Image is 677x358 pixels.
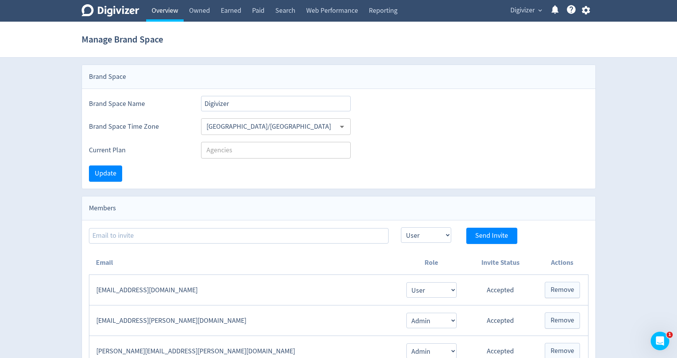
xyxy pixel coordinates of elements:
[464,251,537,275] th: Invite Status
[545,282,580,298] button: Remove
[464,305,537,336] td: Accepted
[537,7,544,14] span: expand_more
[508,4,544,17] button: Digivizer
[336,121,348,133] button: Open
[89,145,189,155] label: Current Plan
[475,232,508,239] span: Send Invite
[89,122,189,131] label: Brand Space Time Zone
[89,228,389,244] input: Email to invite
[464,275,537,305] td: Accepted
[398,251,464,275] th: Role
[510,4,535,17] span: Digivizer
[82,196,595,220] div: Members
[203,121,336,133] input: Select Timezone
[551,286,574,293] span: Remove
[667,332,673,338] span: 1
[551,317,574,324] span: Remove
[89,165,122,182] button: Update
[82,65,595,89] div: Brand Space
[537,251,588,275] th: Actions
[551,348,574,355] span: Remove
[201,96,351,111] input: Brand Space
[466,228,517,244] button: Send Invite
[89,305,398,336] td: [EMAIL_ADDRESS][PERSON_NAME][DOMAIN_NAME]
[545,312,580,329] button: Remove
[89,251,398,275] th: Email
[95,170,116,177] span: Update
[89,99,189,109] label: Brand Space Name
[82,27,163,52] h1: Manage Brand Space
[89,275,398,305] td: [EMAIL_ADDRESS][DOMAIN_NAME]
[651,332,669,350] iframe: Intercom live chat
